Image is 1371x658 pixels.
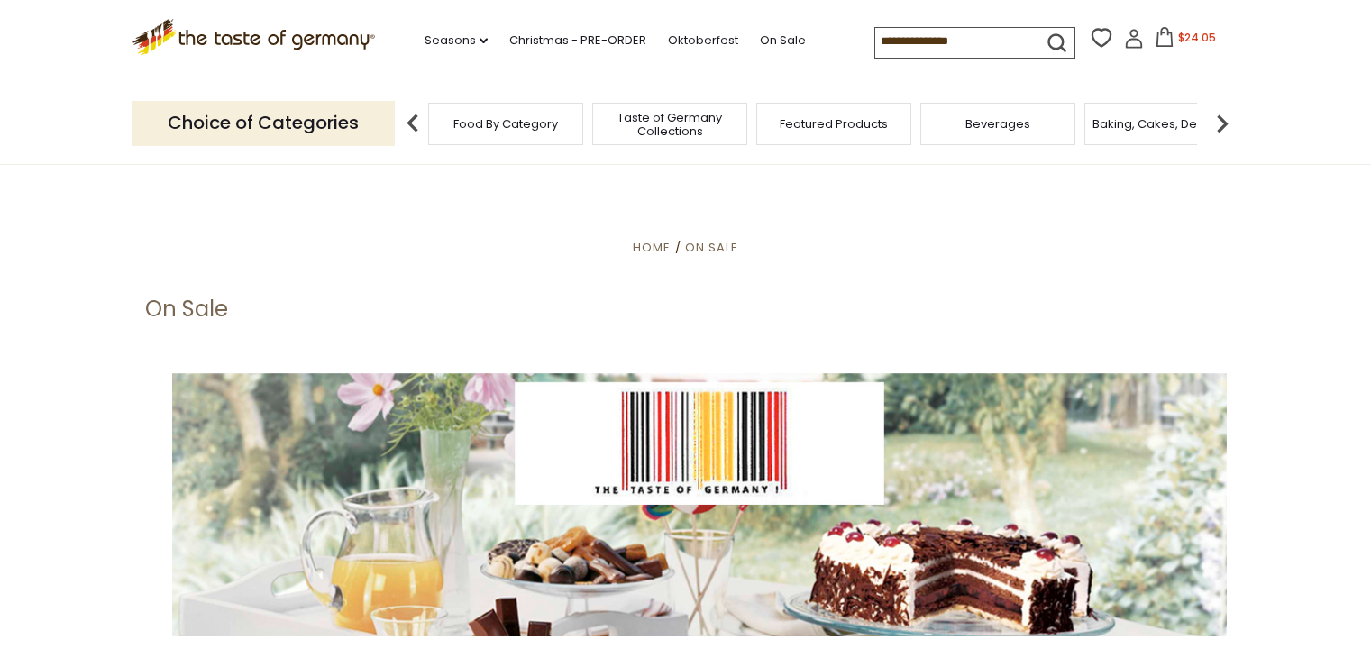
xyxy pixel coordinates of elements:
[132,101,395,145] p: Choice of Categories
[668,31,738,50] a: Oktoberfest
[1178,30,1216,45] span: $24.05
[633,239,671,256] a: Home
[1204,105,1240,142] img: next arrow
[172,373,1227,637] img: the-taste-of-germany-barcode-3.jpg
[453,117,558,131] a: Food By Category
[509,31,646,50] a: Christmas - PRE-ORDER
[1092,117,1232,131] a: Baking, Cakes, Desserts
[760,31,806,50] a: On Sale
[425,31,488,50] a: Seasons
[395,105,431,142] img: previous arrow
[780,117,888,131] a: Featured Products
[145,296,228,323] h1: On Sale
[965,117,1030,131] a: Beverages
[685,239,738,256] a: On Sale
[598,111,742,138] a: Taste of Germany Collections
[1147,27,1224,54] button: $24.05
